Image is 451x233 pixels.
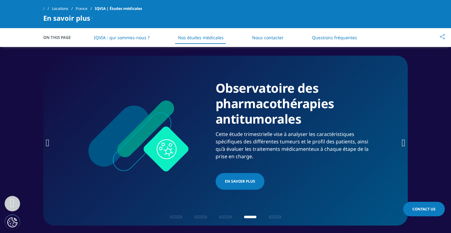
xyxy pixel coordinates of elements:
a: France [76,3,95,14]
span: IQVIA | Études médicales [95,3,142,14]
span: En savoir plus [43,14,90,22]
div: Next slide [402,136,405,149]
a: Locations [52,3,76,14]
span: On This Page [43,34,77,40]
span: Contact Us [412,206,436,212]
a: Contact Us [403,202,445,216]
a: EN SAVOIR PLUS [216,173,264,190]
span: Go to slide 5 [269,216,281,218]
a: Nous contacter [252,35,284,40]
div: Previous slide [46,136,49,149]
span: EN SAVOIR PLUS [225,178,255,185]
span: Go to slide 4 [244,216,256,218]
a: Questions fréquentes [312,35,357,40]
a: Nos études médicales [178,35,224,40]
span: Go to slide 2 [195,216,207,218]
div: 4 / 5 [43,56,408,226]
p: Cette étude trimestrielle vise à analyser les caractéristiques spécifiques des différentes tumeur... [216,130,375,164]
span: Go to slide 1 [170,216,182,218]
span: Go to slide 3 [219,216,232,218]
a: IQVIA : qui sommes-nous ? [94,35,150,40]
h1: Observatoire des pharmacothérapies antitumorales [216,80,375,130]
button: Paramètres des cookies [5,214,20,230]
